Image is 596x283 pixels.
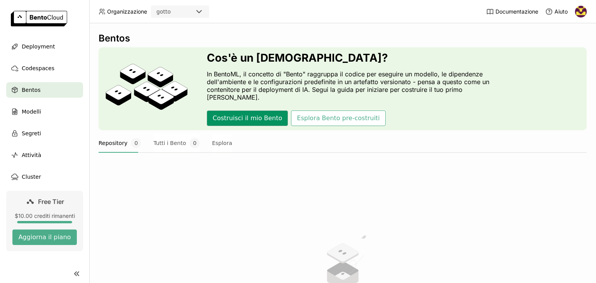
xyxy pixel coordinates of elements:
[38,198,64,205] span: Free Tier
[12,230,77,245] button: Aggiorna il piano
[207,110,288,126] button: Costruisci il mio Bento
[156,8,171,16] div: gotto
[486,8,538,16] a: Documentazione
[6,191,83,251] a: Free Tier$10.00 crediti rimanentiAggiorna il piano
[190,138,199,148] span: 0
[6,60,83,76] a: Codespaces
[6,104,83,119] a: Modelli
[6,39,83,54] a: Deployment
[6,147,83,163] a: Attività
[6,126,83,141] a: Segreti
[6,169,83,185] a: Cluster
[22,42,55,51] span: Deployment
[22,129,41,138] span: Segreti
[153,133,199,153] button: Tutti i Bento
[545,8,568,16] div: Aiuto
[22,172,41,181] span: Cluster
[22,85,40,95] span: Bentos
[131,138,141,148] span: 0
[212,133,232,153] button: Esplora
[207,70,513,101] p: In BentoML, il concetto di "Bento" raggruppa il codice per eseguire un modello, le dipendenze del...
[291,110,386,126] button: Esplora Bento pre-costruiti
[22,107,41,116] span: Modelli
[12,212,77,219] div: $10.00 crediti rimanenti
[107,8,147,15] span: Organizzazione
[6,82,83,98] a: Bentos
[22,64,54,73] span: Codespaces
[99,33,587,44] div: Bentos
[575,6,587,17] img: So Lillo
[105,63,188,114] img: cover onboarding
[22,150,41,160] span: Attività
[207,52,513,64] h3: Cos'è un [DEMOGRAPHIC_DATA]?
[99,133,141,153] button: Repository
[11,11,67,26] img: logo
[554,8,568,15] span: Aiuto
[496,8,538,15] span: Documentazione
